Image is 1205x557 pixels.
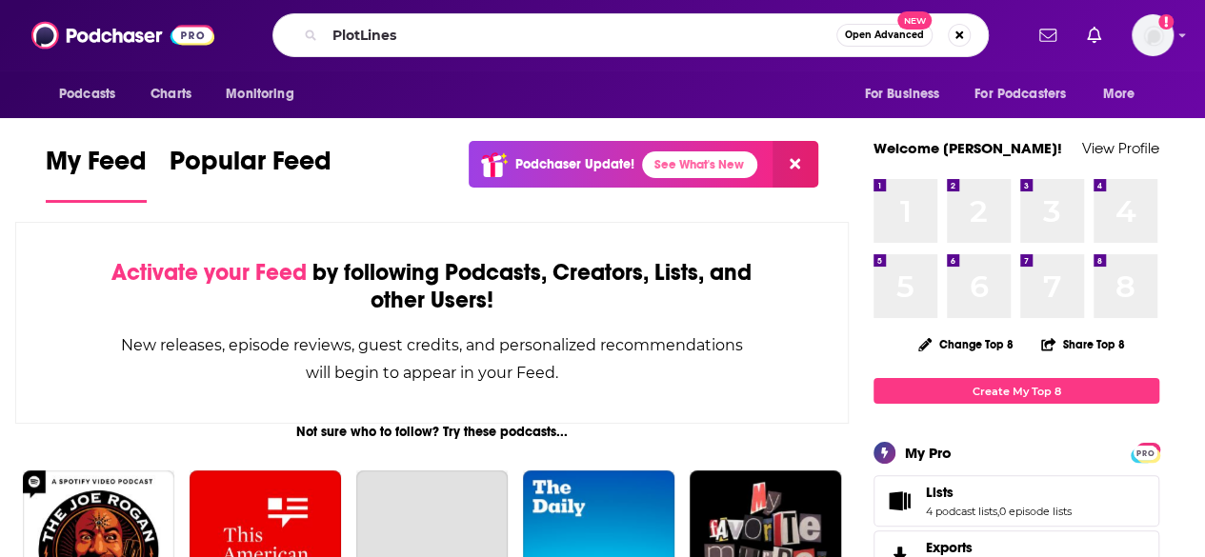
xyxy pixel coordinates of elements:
a: Popular Feed [170,145,331,203]
span: Exports [926,539,973,556]
div: by following Podcasts, Creators, Lists, and other Users! [111,259,753,314]
img: Podchaser - Follow, Share and Rate Podcasts [31,17,214,53]
span: Activate your Feed [111,258,307,287]
a: My Feed [46,145,147,203]
button: Share Top 8 [1040,326,1126,363]
span: New [897,11,932,30]
svg: Add a profile image [1158,14,1174,30]
button: open menu [1090,76,1159,112]
a: See What's New [642,151,757,178]
input: Search podcasts, credits, & more... [325,20,836,50]
button: Change Top 8 [907,332,1025,356]
div: New releases, episode reviews, guest credits, and personalized recommendations will begin to appe... [111,331,753,387]
div: Not sure who to follow? Try these podcasts... [15,424,849,440]
span: My Feed [46,145,147,189]
div: Search podcasts, credits, & more... [272,13,989,57]
span: Logged in as MattieVG [1132,14,1174,56]
button: Show profile menu [1132,14,1174,56]
button: Open AdvancedNew [836,24,933,47]
a: Lists [880,487,918,514]
span: Podcasts [59,81,115,108]
span: Monitoring [226,81,293,108]
span: Popular Feed [170,145,331,189]
span: Charts [151,81,191,108]
span: Open Advanced [845,30,924,40]
button: open menu [851,76,963,112]
span: , [997,505,999,518]
span: Lists [926,484,954,501]
span: For Business [864,81,939,108]
button: open menu [962,76,1094,112]
span: For Podcasters [974,81,1066,108]
a: Show notifications dropdown [1032,19,1064,51]
a: Charts [138,76,203,112]
button: open menu [212,76,318,112]
a: PRO [1134,445,1156,459]
a: Create My Top 8 [874,378,1159,404]
p: Podchaser Update! [515,156,634,172]
a: Lists [926,484,1072,501]
span: More [1103,81,1135,108]
a: 0 episode lists [999,505,1072,518]
a: View Profile [1082,139,1159,157]
a: Show notifications dropdown [1079,19,1109,51]
span: PRO [1134,446,1156,460]
div: My Pro [905,444,952,462]
a: Welcome [PERSON_NAME]! [874,139,1062,157]
span: Lists [874,475,1159,527]
a: 4 podcast lists [926,505,997,518]
img: User Profile [1132,14,1174,56]
button: open menu [46,76,140,112]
